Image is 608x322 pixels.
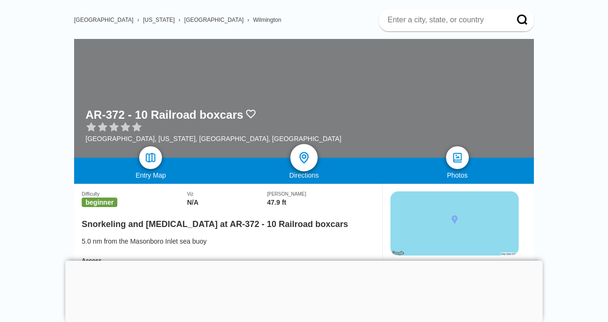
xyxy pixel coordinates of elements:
[446,146,469,169] a: photos
[247,17,249,23] span: ›
[85,108,243,122] h1: AR-372 - 10 Railroad boxcars
[139,146,162,169] a: map
[228,171,381,179] div: Directions
[267,191,375,197] div: [PERSON_NAME]
[82,214,375,229] h2: Snorkeling and [MEDICAL_DATA] at AR-372 - 10 Railroad boxcars
[187,199,267,206] div: N/A
[380,171,534,179] div: Photos
[66,261,543,320] iframe: Advertisement
[74,171,228,179] div: Entry Map
[82,257,375,264] div: Access
[143,17,175,23] a: [US_STATE]
[184,17,244,23] a: [GEOGRAPHIC_DATA]
[82,237,375,246] div: 5.0 nm from the Masonboro Inlet sea buoy
[452,152,463,163] img: photos
[390,191,519,256] img: static
[85,135,342,142] div: [GEOGRAPHIC_DATA], [US_STATE], [GEOGRAPHIC_DATA], [GEOGRAPHIC_DATA]
[253,17,281,23] a: Wilmington
[82,191,187,197] div: Difficulty
[387,15,503,25] input: Enter a city, state, or country
[145,152,156,163] img: map
[137,17,139,23] span: ›
[179,17,180,23] span: ›
[297,151,311,165] img: directions
[74,17,133,23] a: [GEOGRAPHIC_DATA]
[267,199,375,206] div: 47.9 ft
[187,191,267,197] div: Viz
[82,198,117,207] span: beginner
